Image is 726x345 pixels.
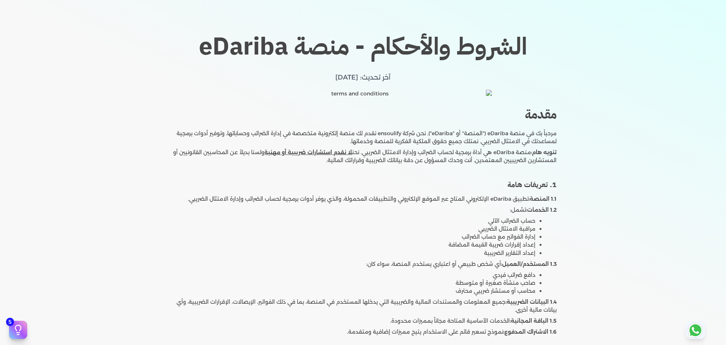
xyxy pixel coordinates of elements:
[169,241,535,249] li: إعداد إقرارات ضريبة القيمة المضافة
[169,148,557,164] li: منصة eDariba هي أداة برمجية لحساب الضرائب وإدارة الامتثال الضريبي. نحن ولسنا بديلاً عن المحاسبين ...
[169,130,557,145] li: مرحباً بك في منصة eDariba ("المنصة" أو "eDariba"). نحن شركة ensoulify نقدم لك منصة إلكترونية متخص...
[264,149,352,156] span: لا نقدم استشارات ضريبية أو مهنية
[501,261,557,267] span: 1.3 المستخدم/العميل:
[6,318,14,326] span: 5
[169,328,557,336] li: نموذج تسعير قائم على الاستخدام يتيح مميزات إضافية ومتقدمة.
[9,321,27,339] button: 5
[169,271,535,279] li: دافع ضرائب فردي
[506,298,557,305] span: 1.4 البيانات الضريبية:
[169,105,557,123] h2: مقدمة
[169,279,535,287] li: صاحب منشأة صغيرة أو متوسطة
[526,206,557,213] span: 1.2 الخدمات:
[503,328,557,335] span: 1.6 الاشتراك المدفوع:
[169,260,557,295] li: أي شخص طبيعي أو اعتباري يستخدم المنصة، سواء كان:
[169,287,535,295] li: محاسب أو مستشار ضريبي محترف
[169,317,557,325] li: الخدمات الأساسية المتاحة مجاناً بمميزات محدودة.
[169,225,535,233] li: مراقبة الامتثال الضريبي
[169,217,535,225] li: حساب الضرائب الآلي
[531,149,557,156] span: تنويه هام:
[169,195,557,203] li: تطبيق eDariba الإلكتروني المتاح عبر الموقع الإلكتروني والتطبيقات المحمولة، والذي يوفر أدوات برمجي...
[169,180,557,190] h3: 1. تعريفات هامة
[169,233,535,241] li: إدارة الفواتير مع حساب الضرائب
[169,206,557,257] li: تشمل:
[169,249,535,257] li: إعداد التقارير الضريبية
[169,72,557,82] p: آخر تحديث: [DATE]
[169,28,557,65] h1: الشروط والأحكام - منصة eDariba
[169,298,557,314] li: جميع المعلومات والمستندات المالية والضريبية التي يدخلها المستخدم في المنصة، بما في ذلك الفواتير، ...
[529,195,557,202] span: 1.1 المنصة:
[234,90,492,98] img: terms and conditions
[510,317,557,324] span: 1.5 الباقة المجانية:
